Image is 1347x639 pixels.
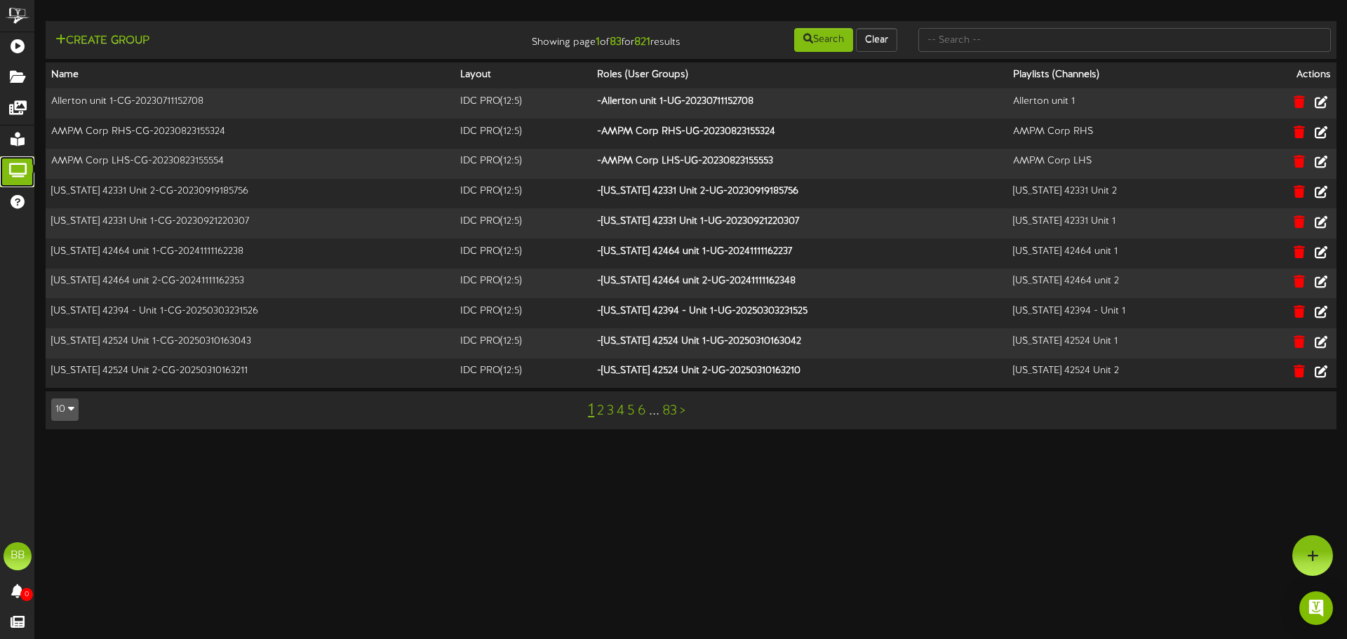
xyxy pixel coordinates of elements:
[455,88,591,119] td: IDC PRO ( 12:5 )
[591,358,1007,388] th: - [US_STATE] 42524 Unit 2-UG-20250310163210
[591,328,1007,358] th: - [US_STATE] 42524 Unit 1-UG-20250310163042
[662,403,677,419] a: 83
[1013,335,1233,349] div: [US_STATE] 42524 Unit 1
[591,208,1007,238] th: - [US_STATE] 42331 Unit 1-UG-20230921220307
[455,358,591,388] td: IDC PRO ( 12:5 )
[455,238,591,269] td: IDC PRO ( 12:5 )
[51,398,79,421] button: 10
[455,179,591,209] td: IDC PRO ( 12:5 )
[51,32,154,50] button: Create Group
[1013,184,1233,199] div: [US_STATE] 42331 Unit 2
[597,403,604,419] a: 2
[46,62,455,88] th: Name
[1013,274,1233,288] div: [US_STATE] 42464 unit 2
[634,36,650,48] strong: 821
[46,269,455,299] td: [US_STATE] 42464 unit 2-CG-20241111162353
[627,403,635,419] a: 5
[596,36,600,48] strong: 1
[1013,125,1233,139] div: AMPM Corp RHS
[46,238,455,269] td: [US_STATE] 42464 unit 1-CG-20241111162238
[455,328,591,358] td: IDC PRO ( 12:5 )
[1239,62,1336,88] th: Actions
[649,403,659,419] a: ...
[46,208,455,238] td: [US_STATE] 42331 Unit 1-CG-20230921220307
[46,358,455,388] td: [US_STATE] 42524 Unit 2-CG-20250310163211
[588,401,594,419] a: 1
[680,403,685,419] a: >
[46,328,455,358] td: [US_STATE] 42524 Unit 1-CG-20250310163043
[1299,591,1333,625] div: Open Intercom Messenger
[46,119,455,149] td: AMPM Corp RHS-CG-20230823155324
[455,62,591,88] th: Layout
[638,403,646,419] a: 6
[455,119,591,149] td: IDC PRO ( 12:5 )
[918,28,1331,52] input: -- Search --
[591,298,1007,328] th: - [US_STATE] 42394 - Unit 1-UG-20250303231525
[591,88,1007,119] th: - Allerton unit 1-UG-20230711152708
[1013,215,1233,229] div: [US_STATE] 42331 Unit 1
[1013,245,1233,259] div: [US_STATE] 42464 unit 1
[1013,304,1233,318] div: [US_STATE] 42394 - Unit 1
[1013,364,1233,378] div: [US_STATE] 42524 Unit 2
[474,27,691,51] div: Showing page of for results
[46,149,455,179] td: AMPM Corp LHS-CG-20230823155554
[46,179,455,209] td: [US_STATE] 42331 Unit 2-CG-20230919185756
[591,62,1007,88] th: Roles (User Groups)
[46,298,455,328] td: [US_STATE] 42394 - Unit 1-CG-20250303231526
[591,149,1007,179] th: - AMPM Corp LHS-UG-20230823155553
[1007,62,1239,88] th: Playlists (Channels)
[794,28,853,52] button: Search
[1013,95,1233,109] div: Allerton unit 1
[591,269,1007,299] th: - [US_STATE] 42464 unit 2-UG-20241111162348
[591,119,1007,149] th: - AMPM Corp RHS-UG-20230823155324
[46,88,455,119] td: Allerton unit 1-CG-20230711152708
[607,403,614,419] a: 3
[455,149,591,179] td: IDC PRO ( 12:5 )
[455,208,591,238] td: IDC PRO ( 12:5 )
[455,298,591,328] td: IDC PRO ( 12:5 )
[591,179,1007,209] th: - [US_STATE] 42331 Unit 2-UG-20230919185756
[617,403,624,419] a: 4
[4,542,32,570] div: BB
[455,269,591,299] td: IDC PRO ( 12:5 )
[1013,154,1233,168] div: AMPM Corp LHS
[591,238,1007,269] th: - [US_STATE] 42464 unit 1-UG-20241111162237
[20,588,33,601] span: 0
[610,36,622,48] strong: 83
[856,28,897,52] button: Clear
